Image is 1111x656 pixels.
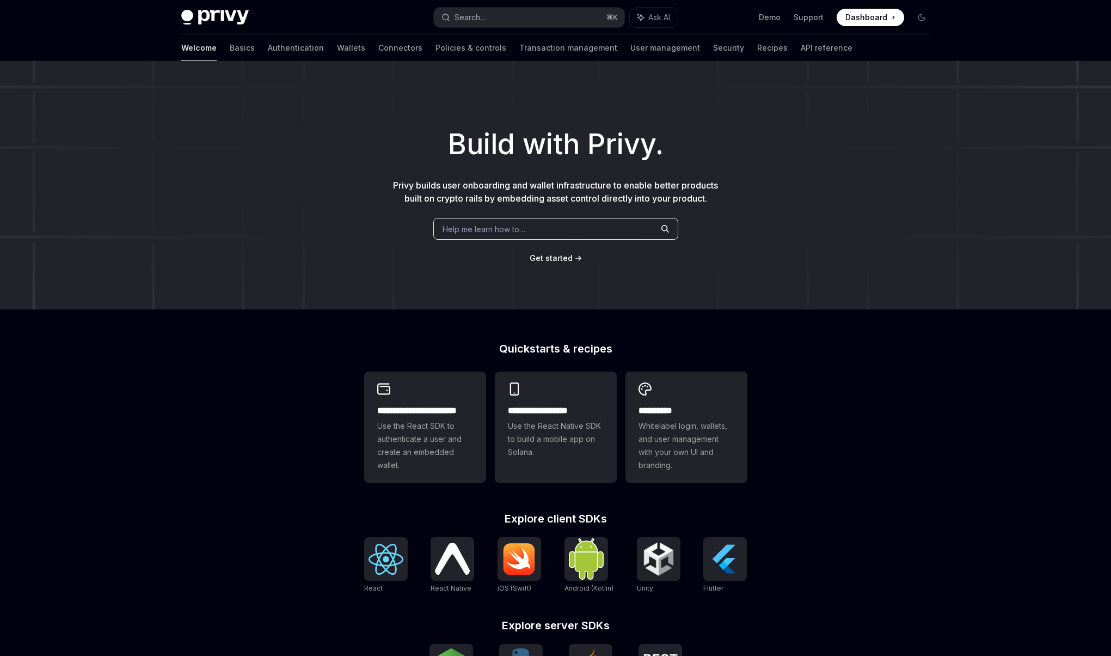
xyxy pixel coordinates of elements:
[703,584,723,592] span: Flutter
[435,35,506,61] a: Policies & controls
[435,543,470,574] img: React Native
[837,9,904,26] a: Dashboard
[625,372,747,483] a: **** *****Whitelabel login, wallets, and user management with your own UI and branding.
[606,13,618,22] span: ⌘ K
[364,343,747,354] h2: Quickstarts & recipes
[364,584,383,592] span: React
[181,35,217,61] a: Welcome
[495,372,617,483] a: **** **** **** ***Use the React Native SDK to build a mobile app on Solana.
[508,420,604,459] span: Use the React Native SDK to build a mobile app on Solana.
[369,544,403,575] img: React
[364,513,747,524] h2: Explore client SDKs
[431,537,474,594] a: React NativeReact Native
[431,584,471,592] span: React Native
[364,537,408,594] a: ReactReact
[630,35,700,61] a: User management
[564,537,613,594] a: Android (Kotlin)Android (Kotlin)
[564,584,613,592] span: Android (Kotlin)
[498,537,541,594] a: iOS (Swift)iOS (Swift)
[637,584,653,592] span: Unity
[519,35,617,61] a: Transaction management
[268,35,324,61] a: Authentication
[530,253,573,264] a: Get started
[378,35,422,61] a: Connectors
[639,420,734,472] span: Whitelabel login, wallets, and user management with your own UI and branding.
[364,620,747,631] h2: Explore server SDKs
[393,180,718,204] span: Privy builds user onboarding and wallet infrastructure to enable better products built on crypto ...
[443,223,525,235] span: Help me learn how to…
[530,253,573,263] span: Get started
[703,537,747,594] a: FlutterFlutter
[630,8,678,27] button: Ask AI
[801,35,852,61] a: API reference
[794,12,824,23] a: Support
[569,538,604,579] img: Android (Kotlin)
[455,11,485,24] div: Search...
[641,542,676,576] img: Unity
[759,12,781,23] a: Demo
[337,35,365,61] a: Wallets
[434,8,624,27] button: Search...⌘K
[637,537,680,594] a: UnityUnity
[17,123,1094,166] h1: Build with Privy.
[377,420,473,472] span: Use the React SDK to authenticate a user and create an embedded wallet.
[181,10,249,25] img: dark logo
[713,35,744,61] a: Security
[845,12,887,23] span: Dashboard
[913,9,930,26] button: Toggle dark mode
[708,542,742,576] img: Flutter
[498,584,531,592] span: iOS (Swift)
[757,35,788,61] a: Recipes
[648,12,670,23] span: Ask AI
[502,543,537,575] img: iOS (Swift)
[230,35,255,61] a: Basics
